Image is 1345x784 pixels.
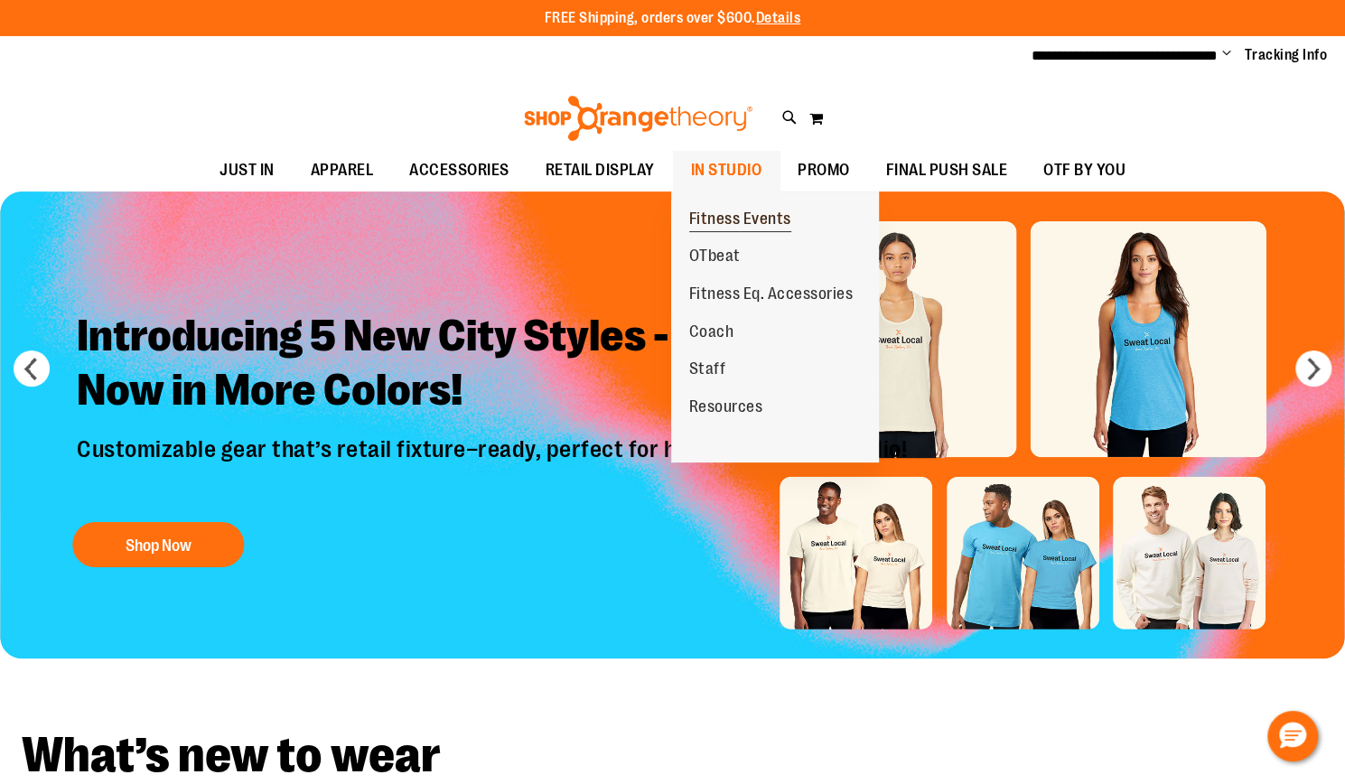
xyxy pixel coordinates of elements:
a: OTF BY YOU [1025,150,1144,191]
a: OTbeat [671,238,759,275]
button: Hello, have a question? Let’s chat. [1267,711,1318,761]
a: Details [756,10,801,26]
a: IN STUDIO [673,150,780,191]
span: OTF BY YOU [1043,150,1126,191]
img: Shop Orangetheory [521,96,755,141]
a: Fitness Events [671,201,809,238]
span: Resources [689,397,763,420]
button: prev [14,350,50,387]
span: APPAREL [311,150,374,191]
a: Coach [671,313,752,351]
a: PROMO [780,150,868,191]
span: ACCESSORIES [409,150,509,191]
span: IN STUDIO [691,150,762,191]
a: Resources [671,388,781,426]
button: Account menu [1222,46,1231,64]
span: PROMO [798,150,850,191]
span: JUST IN [219,150,275,191]
p: Customizable gear that’s retail fixture–ready, perfect for highlighting your studio! [63,435,925,504]
a: Fitness Eq. Accessories [671,275,872,313]
span: OTbeat [689,247,741,269]
span: Fitness Events [689,210,791,232]
button: Shop Now [72,522,244,567]
a: Staff [671,350,744,388]
a: RETAIL DISPLAY [528,150,673,191]
h2: Introducing 5 New City Styles - Now in More Colors! [63,295,925,435]
span: Staff [689,359,726,382]
a: Tracking Info [1245,45,1328,65]
p: FREE Shipping, orders over $600. [545,8,801,29]
a: APPAREL [293,150,392,191]
span: RETAIL DISPLAY [546,150,655,191]
span: FINAL PUSH SALE [886,150,1008,191]
span: Fitness Eq. Accessories [689,285,854,307]
a: ACCESSORIES [391,150,528,191]
ul: IN STUDIO [671,191,879,462]
button: next [1295,350,1331,387]
a: JUST IN [201,150,293,191]
a: FINAL PUSH SALE [868,150,1026,191]
h2: What’s new to wear [22,731,1323,780]
span: Coach [689,322,734,345]
a: Introducing 5 New City Styles -Now in More Colors! Customizable gear that’s retail fixture–ready,... [63,295,925,576]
